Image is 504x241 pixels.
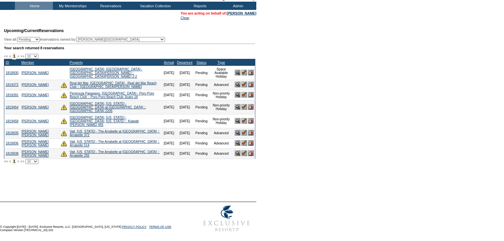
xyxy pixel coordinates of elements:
a: [PERSON_NAME] [21,71,49,75]
a: 1819454 [6,105,19,109]
img: Cancel Reservation [248,92,254,98]
img: Confirm Reservation [241,104,247,110]
td: Advanced [209,148,233,159]
a: Vail, [US_STATE] - The Arrabelle at [GEOGRAPHIC_DATA] :: Arrabelle 514 [70,140,160,147]
a: Vail, [US_STATE] - The Arrabelle at [GEOGRAPHIC_DATA] :: Arrabelle 372 [70,130,160,137]
img: Confirm Reservation [241,82,247,87]
a: 1819458 [6,119,19,123]
td: [DATE] [176,66,194,80]
td: [DATE] [162,80,175,90]
td: [DATE] [176,128,194,138]
span: < [9,54,11,58]
img: View Reservation [235,104,240,110]
a: 1818936 [6,141,19,145]
img: Cancel Reservation [248,150,254,156]
td: [DATE] [176,90,194,100]
td: Reservations [91,2,129,10]
a: Type [217,60,225,64]
a: [PERSON_NAME] [21,83,49,87]
td: [DATE] [162,100,175,114]
a: 1818935 [6,131,19,135]
td: [DATE] [176,138,194,148]
td: [DATE] [162,128,175,138]
img: Confirm Reservation [241,92,247,98]
td: [DATE] [176,100,194,114]
a: Peninsula Papagayo, [GEOGRAPHIC_DATA] - Poro Poro Beach Club :: Poro Poro Beach Club Jicaro 18 [70,92,154,99]
a: [PERSON_NAME] [21,119,49,123]
td: Pending [194,138,209,148]
span: << [4,54,8,58]
a: PRIVACY POLICY [122,225,147,228]
td: [DATE] [162,114,175,128]
td: My Memberships [53,2,91,10]
a: [PERSON_NAME] [21,93,49,97]
span: > [17,159,19,163]
a: Arrival [164,60,174,64]
a: [PERSON_NAME] [21,105,49,109]
img: There are insufficient days and/or tokens to cover this reservation [61,118,67,124]
td: Reports [180,2,218,10]
img: View Reservation [235,82,240,87]
img: There are insufficient days and/or tokens to cover this reservation [61,82,67,88]
span: You are acting on behalf of: [181,11,256,15]
img: There are insufficient days and/or tokens to cover this reservation [61,141,67,146]
a: Status [196,60,206,64]
img: View Reservation [235,150,240,156]
td: Advanced [209,80,233,90]
a: ID [6,60,9,64]
span: > [17,54,19,58]
span: 1 [12,158,17,165]
a: [GEOGRAPHIC_DATA], [US_STATE] - [GEOGRAPHIC_DATA], [US_STATE] :: Kiawah [PERSON_NAME] 455 [70,116,139,127]
img: Cancel Reservation [248,70,254,75]
td: [DATE] [162,90,175,100]
img: View Reservation [235,130,240,136]
td: [DATE] [162,148,175,159]
div: Your search returned 8 reservations [4,46,255,50]
span: < [9,159,11,163]
td: [DATE] [162,138,175,148]
a: [PERSON_NAME] [PERSON_NAME] [21,150,49,157]
img: Cancel Reservation [248,140,254,146]
a: Departure [177,60,192,64]
a: 1818391 [6,93,19,97]
img: Confirm Reservation [241,140,247,146]
td: Vacation Collection [129,2,180,10]
img: Cancel Reservation [248,130,254,136]
a: [GEOGRAPHIC_DATA], [GEOGRAPHIC_DATA] - [GEOGRAPHIC_DATA][PERSON_NAME] :: [GEOGRAPHIC_DATA][PERSON... [70,67,143,78]
td: Pending [194,80,209,90]
a: Member [21,60,34,64]
img: View Reservation [235,140,240,146]
td: Pending [194,66,209,80]
a: [PERSON_NAME] [PERSON_NAME] [21,140,49,147]
td: Pending [194,90,209,100]
td: [DATE] [162,66,175,80]
a: 1819372 [6,83,19,87]
img: There are insufficient days and/or tokens to cover this reservation [61,151,67,157]
span: Upcoming/Current [4,28,39,33]
div: View all: reservations owned by: [4,37,168,42]
a: Clear [181,16,189,20]
td: Advanced [209,128,233,138]
td: [DATE] [176,114,194,128]
img: View Reservation [235,92,240,98]
span: 1 [12,53,17,60]
td: [DATE] [176,80,194,90]
td: Pending [194,128,209,138]
img: View Reservation [235,70,240,75]
img: Confirm Reservation [241,70,247,75]
td: Non-priority Holiday [209,114,233,128]
span: >> [20,159,24,163]
a: Real del Mar, [GEOGRAPHIC_DATA] - Real del Mar Beach Club :: [GEOGRAPHIC_DATA][PERSON_NAME] [70,81,157,89]
img: Exclusive Resorts [197,202,256,235]
img: View Reservation [235,118,240,124]
span: << [4,159,8,163]
span: Reservations [4,28,64,33]
img: Confirm Reservation [241,150,247,156]
a: [PERSON_NAME] [PERSON_NAME] [21,130,49,137]
span: >> [20,54,24,58]
img: Cancel Reservation [248,104,254,110]
img: There are insufficient days and/or tokens to cover this reservation [61,130,67,136]
td: Non-priority Holiday [209,90,233,100]
img: Cancel Reservation [248,118,254,124]
a: Property [69,60,83,64]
